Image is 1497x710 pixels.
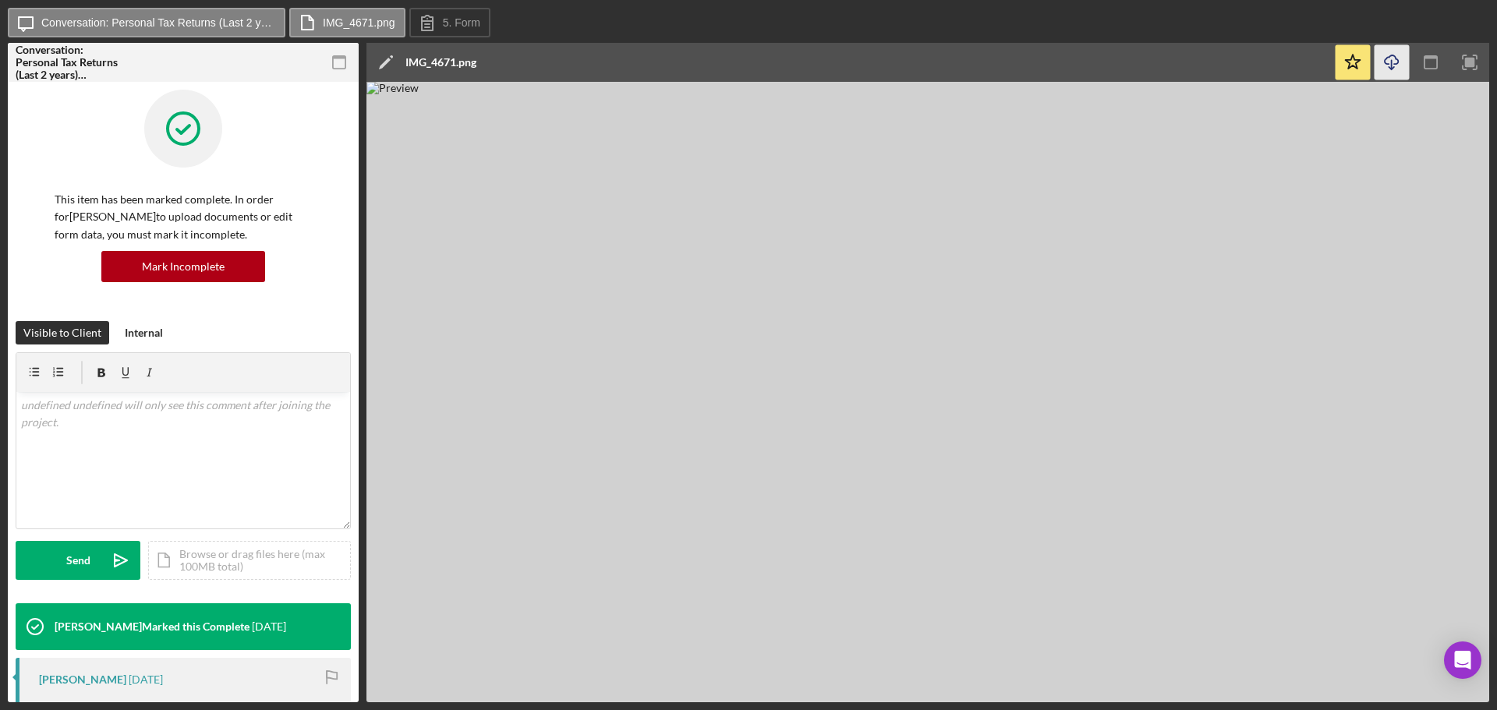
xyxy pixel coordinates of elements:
[23,321,101,344] div: Visible to Client
[39,673,126,686] div: [PERSON_NAME]
[101,251,265,282] button: Mark Incomplete
[16,321,109,344] button: Visible to Client
[443,16,480,29] label: 5. Form
[129,673,163,686] time: 2025-08-22 23:45
[8,8,285,37] button: Conversation: Personal Tax Returns (Last 2 years) ([PERSON_NAME])
[117,321,171,344] button: Internal
[66,541,90,580] div: Send
[289,8,405,37] button: IMG_4671.png
[55,191,312,243] p: This item has been marked complete. In order for [PERSON_NAME] to upload documents or edit form d...
[252,620,286,633] time: 2025-08-26 21:53
[323,16,395,29] label: IMG_4671.png
[1444,641,1481,679] div: Open Intercom Messenger
[409,8,490,37] button: 5. Form
[366,82,1489,702] img: Preview
[16,541,140,580] button: Send
[16,44,125,81] div: Conversation: Personal Tax Returns (Last 2 years) ([PERSON_NAME])
[55,620,249,633] div: [PERSON_NAME] Marked this Complete
[142,251,225,282] div: Mark Incomplete
[405,56,476,69] div: IMG_4671.png
[41,16,275,29] label: Conversation: Personal Tax Returns (Last 2 years) ([PERSON_NAME])
[125,321,163,344] div: Internal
